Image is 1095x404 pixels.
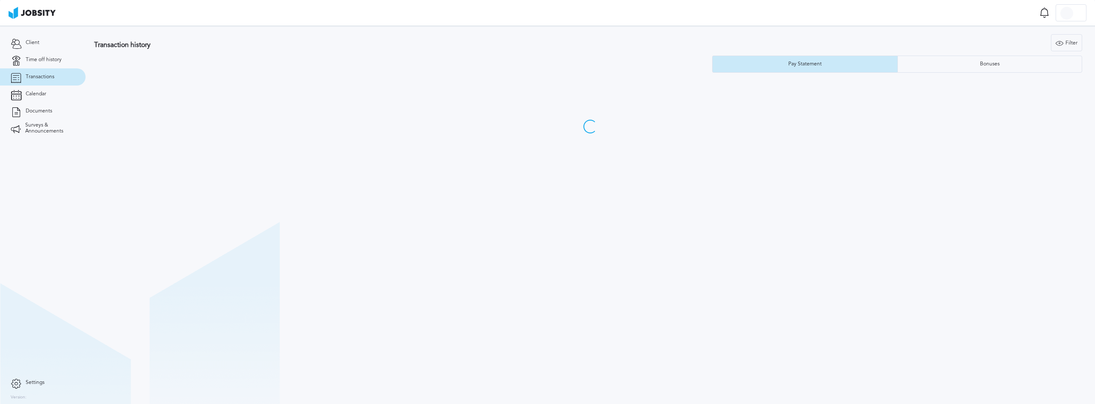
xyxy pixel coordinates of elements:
span: Client [26,40,39,46]
span: Transactions [26,74,54,80]
img: ab4bad089aa723f57921c736e9817d99.png [9,7,56,19]
div: Bonuses [976,61,1004,67]
div: Pay Statement [784,61,826,67]
button: Bonuses [897,56,1083,73]
div: Filter [1051,35,1082,52]
span: Surveys & Announcements [25,122,75,134]
span: Time off history [26,57,62,63]
span: Calendar [26,91,46,97]
h3: Transaction history [94,41,636,49]
button: Filter [1051,34,1082,51]
button: Pay Statement [712,56,897,73]
span: Settings [26,380,44,386]
span: Documents [26,108,52,114]
label: Version: [11,395,27,400]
